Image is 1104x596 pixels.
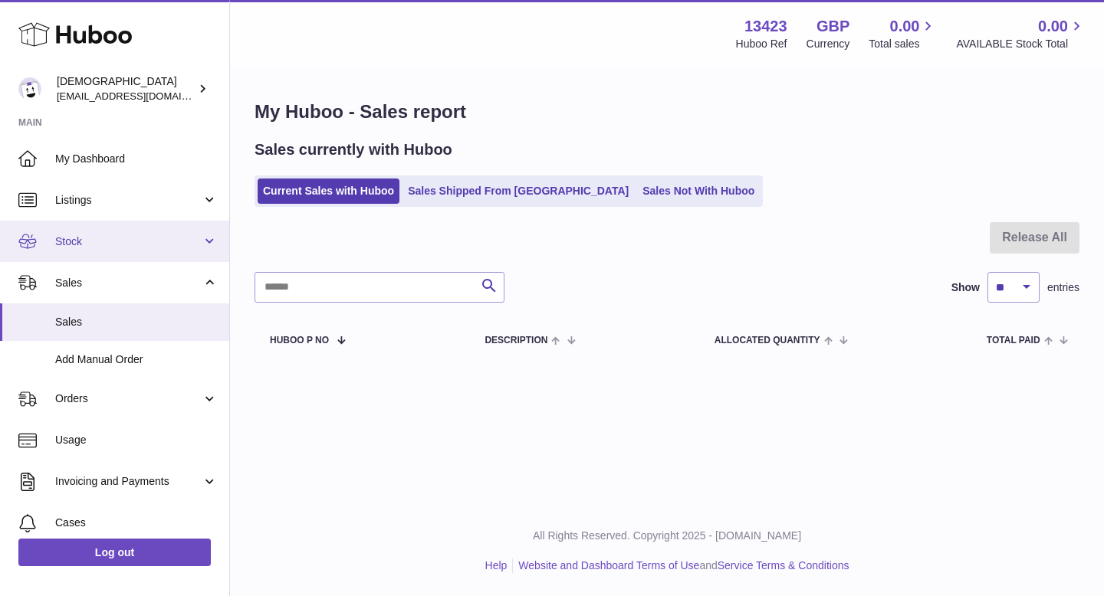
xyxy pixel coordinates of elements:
[55,433,218,447] span: Usage
[55,234,202,249] span: Stock
[869,16,937,51] a: 0.00 Total sales
[744,16,787,37] strong: 13423
[255,139,452,160] h2: Sales currently with Huboo
[57,74,195,103] div: [DEMOGRAPHIC_DATA]
[1038,16,1068,37] span: 0.00
[485,336,547,345] span: Description
[715,336,820,345] span: ALLOCATED Quantity
[987,336,1040,345] span: Total paid
[55,315,218,329] span: Sales
[951,280,980,295] label: Show
[18,539,211,566] a: Log out
[513,558,849,573] li: and
[55,152,218,166] span: My Dashboard
[807,37,850,51] div: Currency
[1047,280,1079,295] span: entries
[55,193,202,208] span: Listings
[402,178,634,204] a: Sales Shipped From [GEOGRAPHIC_DATA]
[485,559,508,571] a: Help
[255,100,1079,124] h1: My Huboo - Sales report
[637,178,760,204] a: Sales Not With Huboo
[956,37,1086,51] span: AVAILABLE Stock Total
[55,276,202,290] span: Sales
[718,559,849,571] a: Service Terms & Conditions
[869,37,937,51] span: Total sales
[57,90,225,102] span: [EMAIL_ADDRESS][DOMAIN_NAME]
[258,178,399,204] a: Current Sales with Huboo
[55,474,202,489] span: Invoicing and Payments
[518,559,699,571] a: Website and Dashboard Terms of Use
[242,529,1092,543] p: All Rights Reserved. Copyright 2025 - [DOMAIN_NAME]
[956,16,1086,51] a: 0.00 AVAILABLE Stock Total
[55,391,202,406] span: Orders
[55,352,218,367] span: Add Manual Order
[55,516,218,530] span: Cases
[890,16,920,37] span: 0.00
[816,16,849,37] strong: GBP
[270,336,329,345] span: Huboo P no
[736,37,787,51] div: Huboo Ref
[18,77,41,100] img: olgazyuz@outlook.com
